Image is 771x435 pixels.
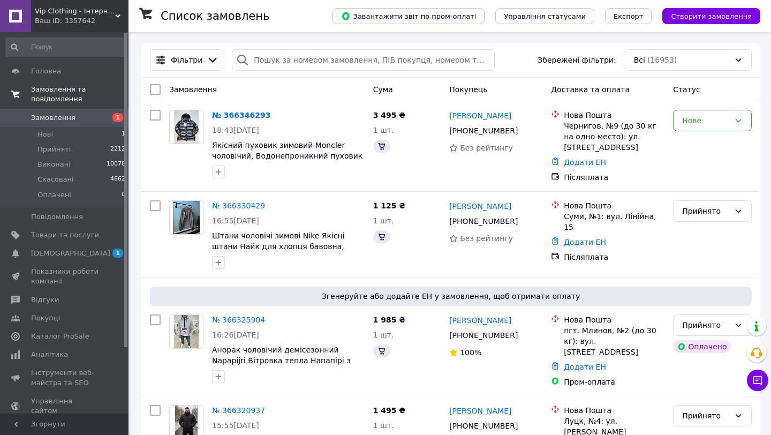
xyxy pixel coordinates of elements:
a: [PERSON_NAME] [449,315,511,326]
div: Післяплата [564,252,664,262]
button: Чат з покупцем [747,370,768,391]
span: 16:26[DATE] [212,331,259,339]
a: № 366346293 [212,111,270,119]
div: Післяплата [564,172,664,183]
img: Фото товару [173,201,200,234]
span: Аналітика [31,350,68,359]
span: 1 [122,130,125,139]
span: Оплачені [37,190,71,200]
span: 1 [112,113,123,122]
a: Якісний пуховик зимовий Moncler чоловічий, Водонепроникний пуховик Монклер чорний, Спортивні пухо... [212,141,362,171]
button: Експорт [605,8,652,24]
span: Управління сайтом [31,396,99,416]
span: Показники роботи компанії [31,267,99,286]
span: 0 [122,190,125,200]
a: № 366330429 [212,201,265,210]
a: Фото товару [169,110,203,144]
span: Виконані [37,160,71,169]
span: 10078 [107,160,125,169]
h1: Список замовлень [161,10,269,22]
a: Штани чоловічі зимові Nike Якісні штани Найк для хлопця бавовна, спортивки модні сірі з кишенями [212,231,345,261]
div: Нове [682,115,730,126]
a: Додати ЕН [564,238,606,246]
span: Покупці [31,313,60,323]
span: 15:55[DATE] [212,421,259,430]
span: Без рейтингу [460,234,513,243]
a: Додати ЕН [564,363,606,371]
span: Фільтри [171,55,202,65]
button: Створити замовлення [662,8,760,24]
span: Прийняті [37,145,71,154]
a: Фото товару [169,314,203,349]
div: Чернигов, №9 (до 30 кг на одно место): ул. [STREET_ADDRESS] [564,121,664,153]
div: Пром-оплата [564,377,664,387]
a: [PERSON_NAME] [449,201,511,212]
a: № 366325904 [212,316,265,324]
span: Cума [373,85,393,94]
img: Фото товару [174,315,199,348]
span: Товари та послуги [31,230,99,240]
div: Ваш ID: 3357642 [35,16,128,26]
a: Додати ЕН [564,158,606,167]
div: Нова Пошта [564,405,664,416]
span: Скасовані [37,175,74,184]
a: Фото товару [169,200,203,235]
span: Замовлення [169,85,217,94]
span: 4662 [110,175,125,184]
div: Оплачено [673,340,731,353]
a: № 366320937 [212,406,265,415]
span: Нові [37,130,53,139]
input: Пошук за номером замовлення, ПІБ покупця, номером телефону, Email, номером накладної [232,49,495,71]
span: Експорт [614,12,644,20]
span: Управління статусами [504,12,586,20]
span: Замовлення [31,113,75,123]
div: Нова Пошта [564,200,664,211]
div: Нова Пошта [564,314,664,325]
span: Доставка та оплата [551,85,630,94]
span: 3 495 ₴ [373,111,406,119]
span: 1 125 ₴ [373,201,406,210]
button: Завантажити звіт по пром-оплаті [332,8,485,24]
img: Фото товару [174,110,199,144]
span: 1 шт. [373,331,394,339]
span: Каталог ProSale [31,332,89,341]
span: 1 [112,249,123,258]
span: (16953) [647,56,677,64]
button: Управління статусами [495,8,594,24]
span: Покупець [449,85,487,94]
a: [PERSON_NAME] [449,110,511,121]
span: Vip Clothing - Інтернет магазин брендового одягу [35,6,115,16]
span: [DEMOGRAPHIC_DATA] [31,249,110,258]
div: Нова Пошта [564,110,664,121]
span: Замовлення та повідомлення [31,85,128,104]
div: пгт. Млинов, №2 (до 30 кг): вул. [STREET_ADDRESS] [564,325,664,357]
a: Анорак чоловічий демісезонний Napapijri Вітровка тепла Напапірі з капюшоном, Курточка сіра зима о... [212,346,362,386]
span: 1 495 ₴ [373,406,406,415]
span: Інструменти веб-майстра та SEO [31,368,99,387]
span: Повідомлення [31,212,83,222]
div: Суми, №1: вул. Лінійна, 15 [564,211,664,232]
span: Збережені фільтри: [538,55,616,65]
span: Завантажити звіт по пром-оплаті [341,11,476,21]
div: Прийнято [682,410,730,422]
a: Створити замовлення [652,11,760,20]
span: [PHONE_NUMBER] [449,126,518,135]
span: Всі [634,55,645,65]
span: Без рейтингу [460,144,513,152]
span: Статус [673,85,700,94]
span: Відгуки [31,295,59,305]
div: Прийнято [682,205,730,217]
span: Головна [31,66,61,76]
span: [PHONE_NUMBER] [449,331,518,340]
span: 2212 [110,145,125,154]
span: 1 шт. [373,216,394,225]
span: Створити замовлення [671,12,752,20]
span: 16:55[DATE] [212,216,259,225]
span: Згенеруйте або додайте ЕН у замовлення, щоб отримати оплату [154,291,747,302]
span: 1 шт. [373,421,394,430]
div: Прийнято [682,319,730,331]
span: [PHONE_NUMBER] [449,422,518,430]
